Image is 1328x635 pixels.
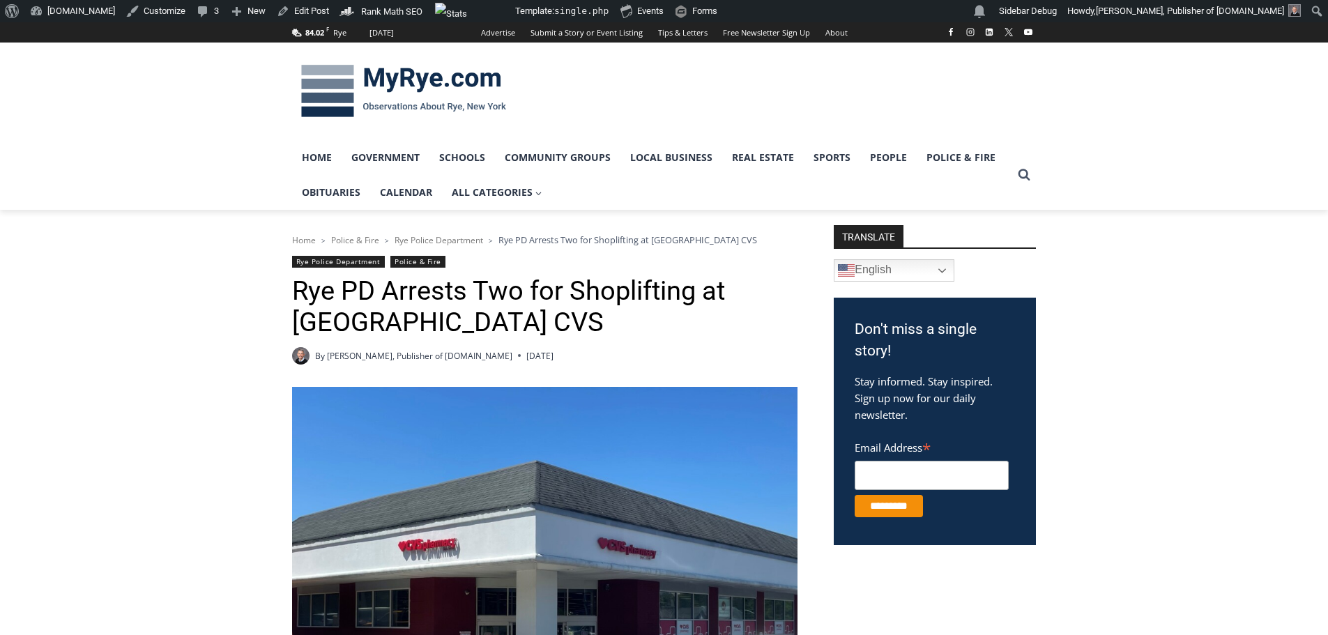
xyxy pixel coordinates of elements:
[292,140,1012,211] nav: Primary Navigation
[942,24,959,40] a: Facebook
[442,175,552,210] a: All Categories
[818,22,855,43] a: About
[1012,162,1037,188] button: View Search Form
[361,6,422,17] span: Rank Math SEO
[650,22,715,43] a: Tips & Letters
[855,434,1009,459] label: Email Address
[395,234,483,246] a: Rye Police Department
[498,234,757,246] span: Rye PD Arrests Two for Shoplifting at [GEOGRAPHIC_DATA] CVS
[305,27,324,38] span: 84.02
[452,185,542,200] span: All Categories
[385,236,389,245] span: >
[292,175,370,210] a: Obituaries
[526,349,554,362] time: [DATE]
[292,275,797,339] h1: Rye PD Arrests Two for Shoplifting at [GEOGRAPHIC_DATA] CVS
[331,234,379,246] a: Police & Fire
[1096,6,1284,16] span: [PERSON_NAME], Publisher of [DOMAIN_NAME]
[390,256,445,268] a: Police & Fire
[473,22,855,43] nav: Secondary Navigation
[321,236,326,245] span: >
[962,24,979,40] a: Instagram
[554,6,609,16] span: single.php
[834,225,903,247] strong: TRANSLATE
[292,55,515,128] img: MyRye.com
[1020,24,1037,40] a: YouTube
[804,140,860,175] a: Sports
[326,25,329,33] span: F
[855,373,1015,423] p: Stay informed. Stay inspired. Sign up now for our daily newsletter.
[292,140,342,175] a: Home
[369,26,394,39] div: [DATE]
[523,22,650,43] a: Submit a Story or Event Listing
[370,175,442,210] a: Calendar
[1000,24,1017,40] a: X
[435,3,513,20] img: Views over 48 hours. Click for more Jetpack Stats.
[292,256,385,268] a: Rye Police Department
[342,140,429,175] a: Government
[292,233,797,247] nav: Breadcrumbs
[981,24,998,40] a: Linkedin
[834,259,954,282] a: English
[715,22,818,43] a: Free Newsletter Sign Up
[917,140,1005,175] a: Police & Fire
[495,140,620,175] a: Community Groups
[333,26,346,39] div: Rye
[838,262,855,279] img: en
[429,140,495,175] a: Schools
[292,347,310,365] a: Author image
[860,140,917,175] a: People
[292,234,316,246] a: Home
[473,22,523,43] a: Advertise
[489,236,493,245] span: >
[327,350,512,362] a: [PERSON_NAME], Publisher of [DOMAIN_NAME]
[855,319,1015,362] h3: Don't miss a single story!
[315,349,325,362] span: By
[722,140,804,175] a: Real Estate
[620,140,722,175] a: Local Business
